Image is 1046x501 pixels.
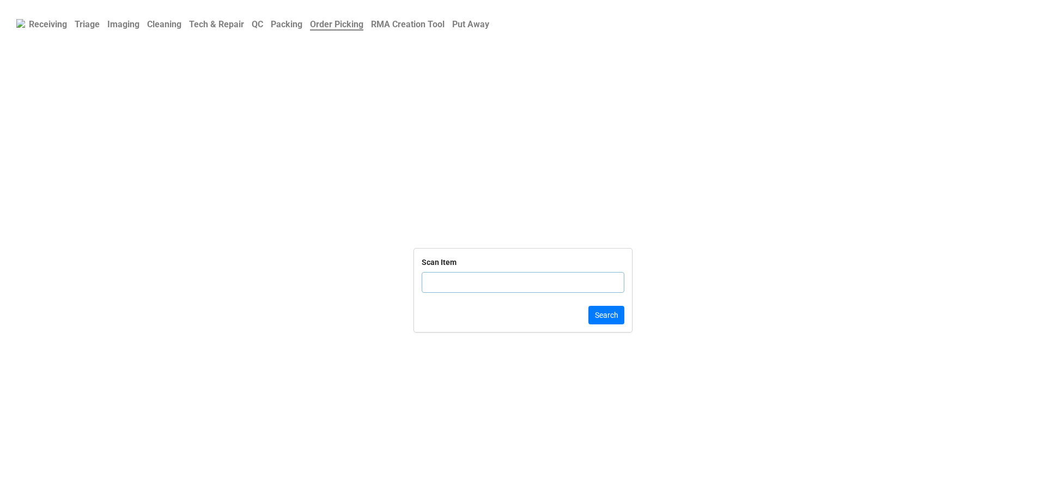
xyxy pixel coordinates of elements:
a: Cleaning [143,14,185,35]
b: Cleaning [147,19,181,29]
a: Packing [267,14,306,35]
b: RMA Creation Tool [371,19,445,29]
a: Receiving [25,14,71,35]
b: Tech & Repair [189,19,244,29]
b: Triage [75,19,100,29]
a: Triage [71,14,104,35]
b: Put Away [452,19,489,29]
a: Put Away [448,14,493,35]
b: Packing [271,19,302,29]
img: RexiLogo.png [16,19,25,28]
a: Imaging [104,14,143,35]
button: Search [588,306,624,324]
b: Imaging [107,19,139,29]
b: Order Picking [310,19,363,31]
b: Receiving [29,19,67,29]
a: Order Picking [306,14,367,35]
div: Scan Item [422,256,457,268]
a: Tech & Repair [185,14,248,35]
b: QC [252,19,263,29]
a: RMA Creation Tool [367,14,448,35]
a: QC [248,14,267,35]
